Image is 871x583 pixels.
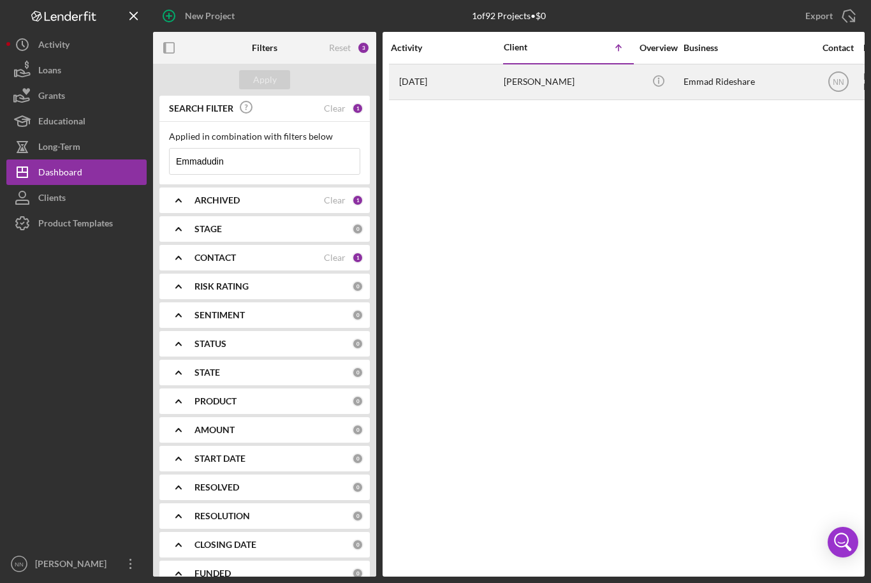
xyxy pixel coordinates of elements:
[352,395,363,407] div: 0
[352,367,363,378] div: 0
[324,195,346,205] div: Clear
[194,511,250,521] b: RESOLUTION
[194,367,220,378] b: STATE
[38,159,82,188] div: Dashboard
[793,3,865,29] button: Export
[153,3,247,29] button: New Project
[194,310,245,320] b: SENTIMENT
[6,57,147,83] button: Loans
[194,540,256,550] b: CLOSING DATE
[352,453,363,464] div: 0
[38,83,65,112] div: Grants
[352,309,363,321] div: 0
[38,185,66,214] div: Clients
[239,70,290,89] button: Apply
[352,281,363,292] div: 0
[169,103,233,114] b: SEARCH FILTER
[194,396,237,406] b: PRODUCT
[805,3,833,29] div: Export
[38,32,70,61] div: Activity
[194,281,249,291] b: RISK RATING
[194,253,236,263] b: CONTACT
[194,482,239,492] b: RESOLVED
[352,103,363,114] div: 1
[6,551,147,577] button: NN[PERSON_NAME]
[6,32,147,57] button: Activity
[324,253,346,263] div: Clear
[6,210,147,236] button: Product Templates
[329,43,351,53] div: Reset
[38,57,61,86] div: Loans
[352,539,363,550] div: 0
[194,454,245,464] b: START DATE
[252,43,277,53] b: Filters
[352,195,363,206] div: 1
[504,42,567,52] div: Client
[38,108,85,137] div: Educational
[352,568,363,579] div: 0
[684,65,811,99] div: Emmad Rideshare
[185,3,235,29] div: New Project
[38,134,80,163] div: Long-Term
[324,103,346,114] div: Clear
[194,568,231,579] b: FUNDED
[194,339,226,349] b: STATUS
[684,43,811,53] div: Business
[352,252,363,263] div: 1
[357,41,370,54] div: 3
[399,77,427,87] time: 2025-07-23 17:07
[391,43,502,53] div: Activity
[32,551,115,580] div: [PERSON_NAME]
[194,195,240,205] b: ARCHIVED
[6,83,147,108] button: Grants
[194,425,235,435] b: AMOUNT
[472,11,546,21] div: 1 of 92 Projects • $0
[833,78,844,87] text: NN
[6,134,147,159] button: Long-Term
[194,224,222,234] b: STAGE
[352,482,363,493] div: 0
[6,185,147,210] button: Clients
[38,210,113,239] div: Product Templates
[634,43,682,53] div: Overview
[169,131,360,142] div: Applied in combination with filters below
[352,424,363,436] div: 0
[504,65,631,99] div: [PERSON_NAME]
[828,527,858,557] div: Open Intercom Messenger
[253,70,277,89] div: Apply
[6,108,147,134] button: Educational
[6,159,147,185] button: Dashboard
[15,561,24,568] text: NN
[814,43,862,53] div: Contact
[352,223,363,235] div: 0
[352,510,363,522] div: 0
[352,338,363,350] div: 0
